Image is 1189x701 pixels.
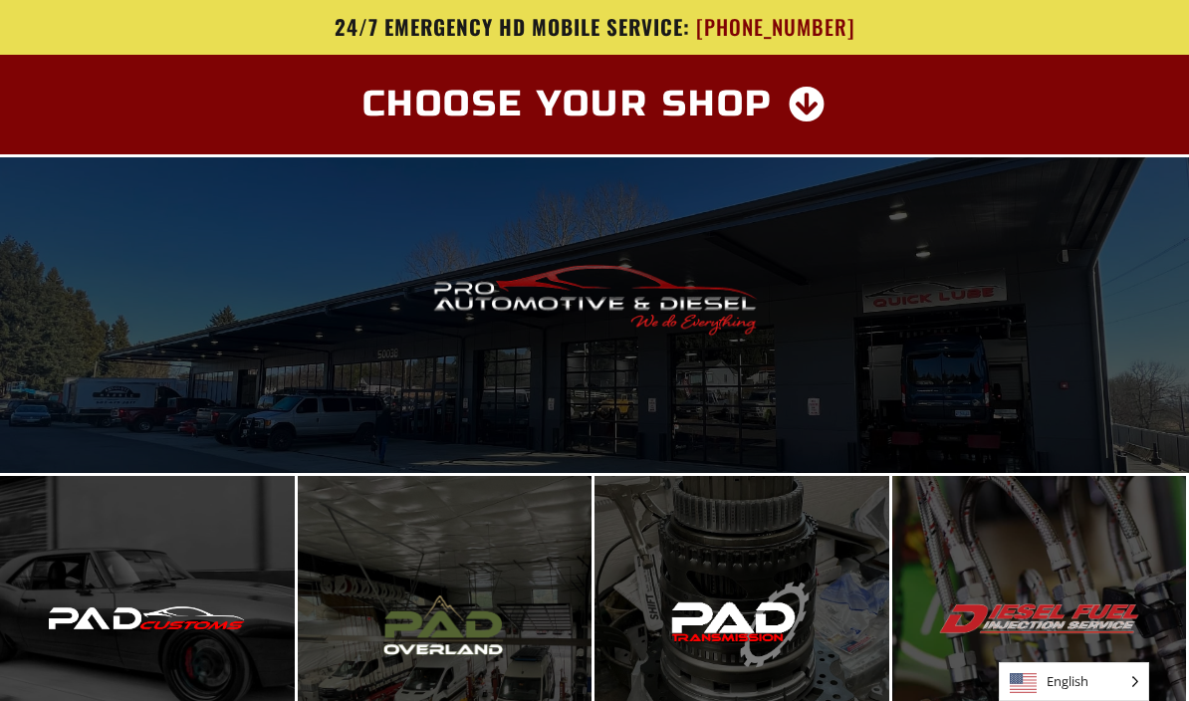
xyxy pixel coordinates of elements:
span: [PHONE_NUMBER] [696,15,855,40]
span: English [1000,663,1148,700]
span: Choose Your Shop [362,87,774,122]
aside: Language selected: English [999,662,1149,701]
span: 24/7 Emergency HD Mobile Service: [335,11,690,42]
a: Choose Your Shop [339,75,851,134]
a: 24/7 Emergency HD Mobile Service: [PHONE_NUMBER] [15,15,1174,40]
